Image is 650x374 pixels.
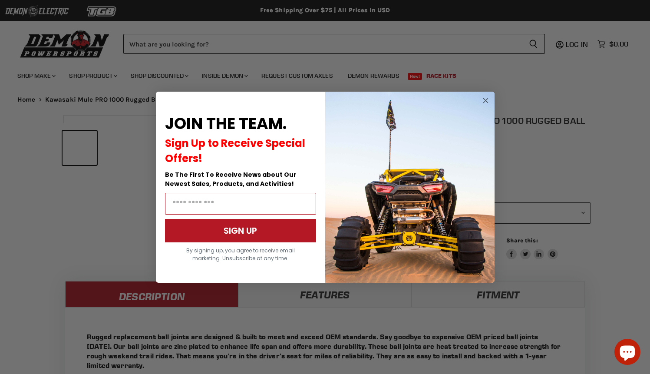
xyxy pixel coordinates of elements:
[165,170,297,188] span: Be The First To Receive News about Our Newest Sales, Products, and Activities!
[325,92,495,283] img: a9095488-b6e7-41ba-879d-588abfab540b.jpeg
[186,247,295,262] span: By signing up, you agree to receive email marketing. Unsubscribe at any time.
[165,136,305,165] span: Sign Up to Receive Special Offers!
[480,95,491,106] button: Close dialog
[165,193,316,215] input: Email Address
[165,113,287,135] span: JOIN THE TEAM.
[612,339,643,367] inbox-online-store-chat: Shopify online store chat
[165,219,316,242] button: SIGN UP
